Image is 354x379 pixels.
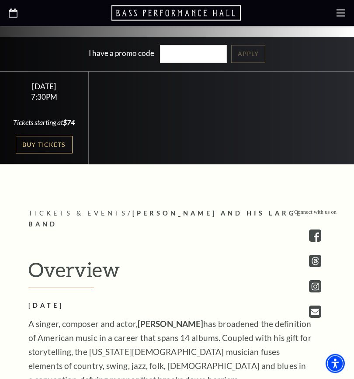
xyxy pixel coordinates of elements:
div: 7:30PM [10,94,78,101]
div: Tickets starting at [10,118,78,128]
a: facebook - open in a new tab [309,230,321,242]
a: Open this option - open in a new tab [309,306,321,318]
p: / [28,209,326,230]
h2: [DATE] [28,301,312,312]
a: Open this option [111,4,243,22]
div: Accessibility Menu [326,354,345,373]
a: instagram - open in a new tab [309,281,321,293]
div: [DATE] [10,82,78,91]
a: threads.com - open in a new tab [309,255,321,268]
h2: Overview [28,259,326,289]
span: [PERSON_NAME] and his Large Band [28,210,302,228]
label: I have a promo code [89,49,154,58]
span: Tickets & Events [28,210,128,217]
strong: [PERSON_NAME] [138,319,203,329]
a: Open this option [9,9,17,18]
a: Buy Tickets [16,136,73,154]
p: Connect with us on [294,209,337,217]
span: $74 [63,118,75,127]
